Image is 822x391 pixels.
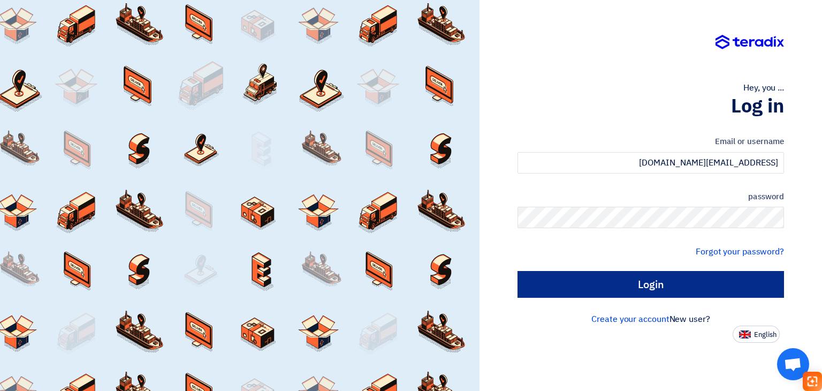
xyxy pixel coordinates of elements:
img: Teradix logo [716,35,784,50]
img: en-US.png [739,330,751,339]
a: Forgot your password? [696,245,784,258]
font: Log in [731,92,784,121]
input: Enter your work email or username... [517,152,784,174]
font: New user? [669,313,710,326]
button: English [733,326,780,343]
a: Create your account [591,313,669,326]
div: Open chat [777,348,809,380]
font: Hey, you ... [743,81,784,94]
font: Email or username [715,136,784,147]
input: Login [517,271,784,298]
font: English [754,329,777,340]
font: password [748,191,784,202]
